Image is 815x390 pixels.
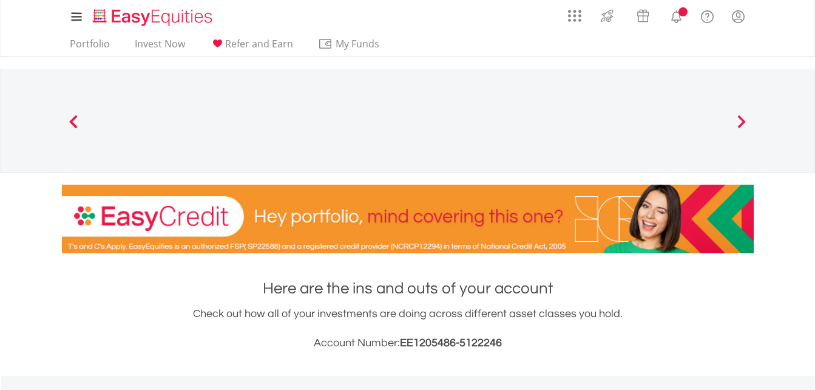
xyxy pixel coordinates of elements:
[62,278,754,299] h1: Here are the ins and outs of your account
[205,38,298,56] a: Refer and Earn
[62,306,754,352] div: Check out how all of your investments are doing across different asset classes you hold.
[560,3,589,22] a: AppsGrid
[130,38,190,56] a: Invest Now
[90,7,217,27] img: EasyEquities_Logo.png
[625,3,661,26] a: Vouchers
[225,37,293,50] span: Refer and Earn
[692,3,723,27] a: FAQ's and Support
[661,3,692,27] a: Notifications
[400,337,502,349] span: EE1205486-5122246
[65,38,115,56] a: Portfolio
[568,9,581,22] img: grid-menu-icon.svg
[597,6,617,26] img: thrive-v2.svg
[633,6,653,26] img: vouchers-v2.svg
[62,335,754,352] h3: Account Number:
[88,3,217,27] a: Home page
[62,185,754,253] img: EasyCredit Promotion Banner
[723,3,754,30] a: My Profile
[318,36,397,52] span: My Funds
